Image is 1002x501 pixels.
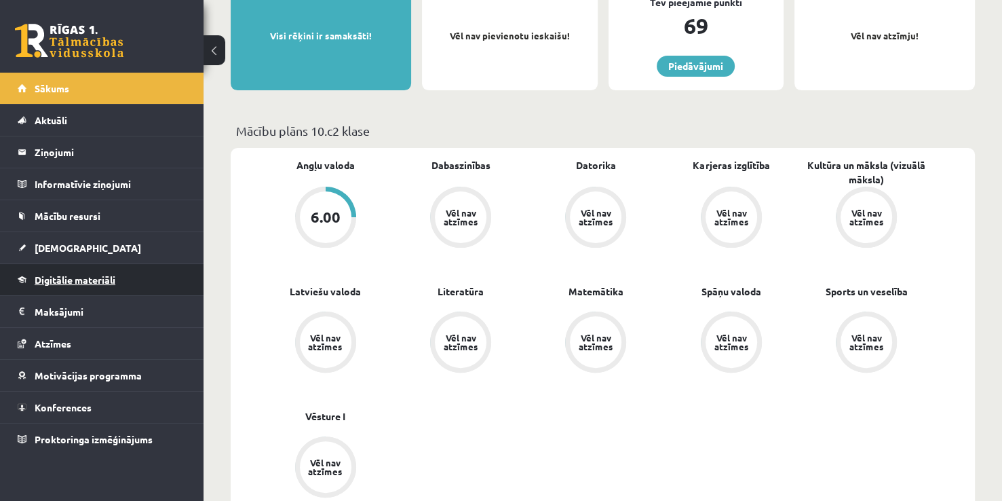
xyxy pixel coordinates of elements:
p: Vēl nav atzīmju! [801,29,968,43]
a: Spāņu valoda [701,284,761,299]
a: Vēsture I [305,409,345,424]
a: Matemātika [569,284,623,299]
div: 69 [609,10,784,42]
a: Sākums [18,73,187,104]
a: Rīgas 1. Tālmācības vidusskola [15,24,123,58]
legend: Ziņojumi [35,136,187,168]
a: Vēl nav atzīmes [258,312,393,375]
a: Kultūra un māksla (vizuālā māksla) [799,158,934,187]
a: Vēl nav atzīmes [528,312,663,375]
a: [DEMOGRAPHIC_DATA] [18,232,187,263]
a: Maksājumi [18,296,187,327]
div: Vēl nav atzīmes [442,208,480,226]
legend: Maksājumi [35,296,187,327]
span: Atzīmes [35,337,71,350]
a: Konferences [18,392,187,423]
a: Vēl nav atzīmes [799,187,934,250]
span: Konferences [35,401,92,413]
span: Motivācijas programma [35,369,142,382]
span: Digitālie materiāli [35,274,115,286]
a: Dabaszinības [431,158,490,172]
a: Vēl nav atzīmes [393,187,528,250]
div: Vēl nav atzīmes [442,333,480,351]
a: Datorika [576,158,616,172]
div: Vēl nav atzīmes [712,208,750,226]
p: Mācību plāns 10.c2 klase [236,122,969,140]
div: Vēl nav atzīmes [712,333,750,351]
a: Vēl nav atzīmes [258,437,393,500]
div: Vēl nav atzīmes [847,333,885,351]
span: Proktoringa izmēģinājums [35,433,153,445]
a: Motivācijas programma [18,360,187,391]
a: Aktuāli [18,105,187,136]
a: Sports un veselība [826,284,908,299]
a: Angļu valoda [296,158,355,172]
a: Latviešu valoda [290,284,361,299]
p: Visi rēķini ir samaksāti! [237,29,404,43]
a: Proktoringa izmēģinājums [18,424,187,455]
span: Sākums [35,82,69,94]
a: Vēl nav atzīmes [393,312,528,375]
span: Aktuāli [35,114,67,126]
a: Karjeras izglītība [693,158,769,172]
span: Mācību resursi [35,210,100,222]
a: Vēl nav atzīmes [663,187,798,250]
a: Piedāvājumi [657,56,735,77]
span: [DEMOGRAPHIC_DATA] [35,242,141,254]
div: Vēl nav atzīmes [307,458,345,476]
div: Vēl nav atzīmes [307,333,345,351]
a: Literatūra [438,284,484,299]
a: Mācību resursi [18,200,187,231]
div: 6.00 [311,210,341,225]
a: Digitālie materiāli [18,264,187,295]
div: Vēl nav atzīmes [847,208,885,226]
div: Vēl nav atzīmes [577,208,615,226]
p: Vēl nav pievienotu ieskaišu! [429,29,590,43]
a: Ziņojumi [18,136,187,168]
legend: Informatīvie ziņojumi [35,168,187,200]
a: Vēl nav atzīmes [528,187,663,250]
a: Vēl nav atzīmes [799,312,934,375]
a: Informatīvie ziņojumi [18,168,187,200]
div: Vēl nav atzīmes [577,333,615,351]
a: 6.00 [258,187,393,250]
a: Vēl nav atzīmes [663,312,798,375]
a: Atzīmes [18,328,187,359]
